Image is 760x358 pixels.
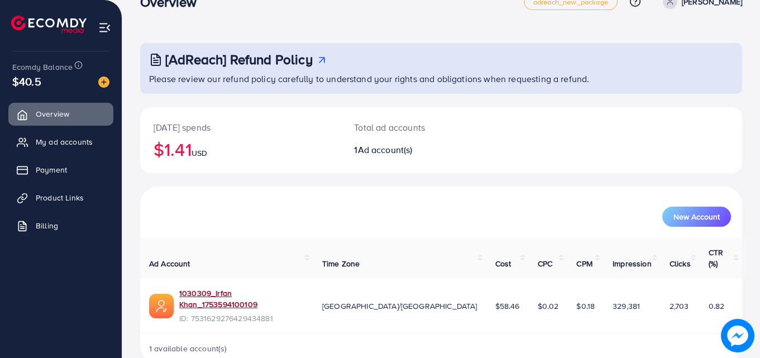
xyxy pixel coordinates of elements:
span: USD [192,147,207,159]
span: Product Links [36,192,84,203]
img: menu [98,21,111,34]
button: New Account [662,207,731,227]
span: 2,703 [670,300,689,312]
span: Billing [36,220,58,231]
span: $0.02 [538,300,559,312]
span: $58.46 [495,300,520,312]
h2: 1 [354,145,478,155]
img: ic-ads-acc.e4c84228.svg [149,294,174,318]
h3: [AdReach] Refund Policy [165,51,313,68]
span: Overview [36,108,69,120]
p: Please review our refund policy carefully to understand your rights and obligations when requesti... [149,72,735,85]
span: CPM [576,258,592,269]
a: My ad accounts [8,131,113,153]
span: My ad accounts [36,136,93,147]
span: Clicks [670,258,691,269]
span: Ad account(s) [358,144,413,156]
span: [GEOGRAPHIC_DATA]/[GEOGRAPHIC_DATA] [322,300,477,312]
span: CPC [538,258,552,269]
a: Payment [8,159,113,181]
span: Time Zone [322,258,360,269]
a: Billing [8,214,113,237]
img: logo [11,16,87,33]
span: Cost [495,258,512,269]
span: Impression [613,258,652,269]
span: CTR (%) [709,247,723,269]
span: ID: 7531629276429434881 [179,313,304,324]
span: $40.5 [12,73,41,89]
a: Product Links [8,187,113,209]
img: image [98,77,109,88]
a: 1030309_Irfan Khan_1753594100109 [179,288,304,311]
span: 0.82 [709,300,725,312]
span: 329,381 [613,300,640,312]
a: Overview [8,103,113,125]
span: $0.18 [576,300,595,312]
p: Total ad accounts [354,121,478,134]
p: [DATE] spends [154,121,327,134]
span: Ad Account [149,258,190,269]
h2: $1.41 [154,139,327,160]
span: New Account [673,213,720,221]
span: Ecomdy Balance [12,61,73,73]
span: Payment [36,164,67,175]
span: 1 available account(s) [149,343,227,354]
img: image [721,319,754,352]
